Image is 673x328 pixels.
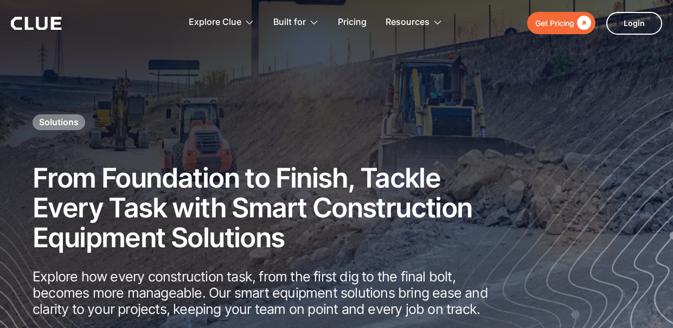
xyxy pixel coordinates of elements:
h1: Solutions [39,116,79,128]
div:  [574,16,591,30]
h2: From Foundation to Finish, Tackle Every Task with Smart Construction Equipment Solutions [33,163,515,253]
a: Get Pricing [527,12,595,34]
div: Built for [273,5,306,40]
a: Login [606,12,662,35]
p: Explore how every construction task, from the first dig to the final bolt, becomes more manageabl... [33,268,515,317]
div: Explore Clue [189,5,241,40]
a: Pricing [338,5,367,40]
div: Get Pricing [535,16,574,30]
div: Resources [386,5,430,40]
